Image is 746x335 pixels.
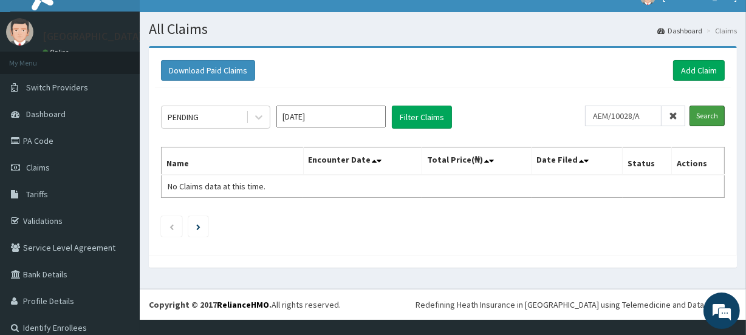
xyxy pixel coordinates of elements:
img: User Image [6,18,33,46]
th: Total Price(₦) [422,147,532,175]
span: Switch Providers [26,82,88,93]
a: Online [43,48,72,56]
a: Next page [196,221,200,232]
img: d_794563401_company_1708531726252_794563401 [22,61,49,91]
input: Search [690,106,725,126]
footer: All rights reserved. [140,289,746,320]
li: Claims [703,25,737,36]
th: Name [162,147,304,175]
textarea: Type your message and hit 'Enter' [6,214,231,256]
p: [GEOGRAPHIC_DATA] [43,31,143,42]
div: PENDING [168,111,199,123]
input: Select Month and Year [276,106,386,127]
strong: Copyright © 2017 . [149,299,272,310]
span: Claims [26,162,50,173]
button: Download Paid Claims [161,60,255,81]
h1: All Claims [149,21,737,37]
a: Previous page [169,221,174,232]
span: Tariffs [26,189,48,200]
th: Encounter Date [303,147,422,175]
div: Redefining Heath Insurance in [GEOGRAPHIC_DATA] using Telemedicine and Data Science! [416,299,737,311]
th: Actions [671,147,724,175]
th: Date Filed [532,147,623,175]
button: Filter Claims [392,106,452,129]
span: Dashboard [26,109,66,120]
div: Chat with us now [63,68,204,84]
a: Add Claim [673,60,725,81]
th: Status [623,147,672,175]
span: No Claims data at this time. [168,181,265,192]
span: We're online! [70,94,168,217]
input: Search by HMO ID [585,106,662,126]
div: Minimize live chat window [199,6,228,35]
a: RelianceHMO [217,299,269,310]
a: Dashboard [657,25,702,36]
